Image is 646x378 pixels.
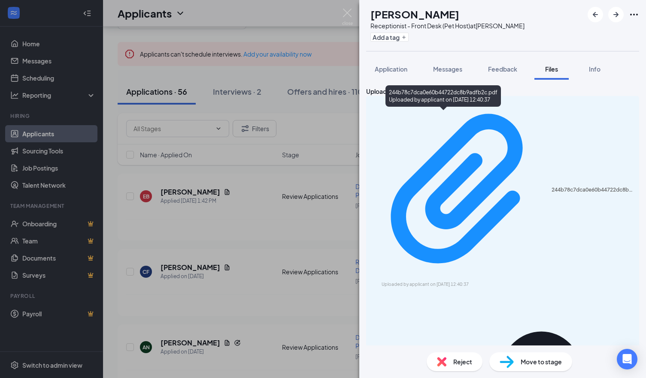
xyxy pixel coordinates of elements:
[370,21,525,30] div: Receptionist - Front Desk (Pet Host) at [PERSON_NAME]
[370,33,409,42] button: PlusAdd a tag
[552,186,634,193] div: 244b78c7dca0e60b44722dc8b9adfb2c.pdf
[545,65,558,73] span: Files
[521,357,562,366] span: Move to stage
[371,100,634,288] a: Paperclip244b78c7dca0e60b44722dc8b9adfb2c.pdfUploaded by applicant on [DATE] 12:40:37
[611,9,621,20] svg: ArrowRight
[488,65,517,73] span: Feedback
[370,7,459,21] h1: [PERSON_NAME]
[608,7,624,22] button: ArrowRight
[629,9,639,20] svg: Ellipses
[617,349,637,369] div: Open Intercom Messenger
[433,65,462,73] span: Messages
[382,281,510,288] div: Uploaded by applicant on [DATE] 12:40:37
[590,9,601,20] svg: ArrowLeftNew
[366,87,639,96] div: Upload Resume
[385,85,501,107] div: 244b78c7dca0e60b44722dc8b9adfb2c.pdf Uploaded by applicant on [DATE] 12:40:37
[375,65,407,73] span: Application
[371,100,552,280] svg: Paperclip
[401,35,406,40] svg: Plus
[588,7,603,22] button: ArrowLeftNew
[453,357,472,366] span: Reject
[589,65,601,73] span: Info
